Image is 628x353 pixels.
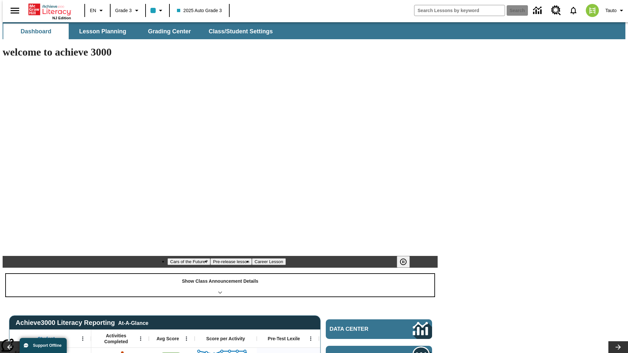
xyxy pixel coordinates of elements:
[95,333,138,345] span: Activities Completed
[3,24,279,39] div: SubNavbar
[182,278,258,285] p: Show Class Announcement Details
[586,4,599,17] img: avatar image
[3,46,438,58] h1: welcome to achieve 3000
[605,7,617,14] span: Tauto
[529,2,547,20] a: Data Center
[565,2,582,19] a: Notifications
[52,16,71,20] span: NJ Edition
[38,336,55,342] span: Student
[210,258,252,265] button: Slide 2 Pre-release lesson
[582,2,603,19] button: Select a new avatar
[177,7,222,14] span: 2025 Auto Grade 3
[252,258,286,265] button: Slide 3 Career Lesson
[6,274,434,296] div: Show Class Announcement Details
[70,24,135,39] button: Lesson Planning
[87,5,108,16] button: Language: EN, Select a language
[20,338,67,353] button: Support Offline
[414,5,505,16] input: search field
[603,5,628,16] button: Profile/Settings
[182,334,191,344] button: Open Menu
[608,341,628,353] button: Lesson carousel, Next
[547,2,565,19] a: Resource Center, Will open in new tab
[118,319,148,326] div: At-A-Glance
[16,319,148,327] span: Achieve3000 Literacy Reporting
[209,28,273,35] span: Class/Student Settings
[79,28,126,35] span: Lesson Planning
[203,24,278,39] button: Class/Student Settings
[28,2,71,20] div: Home
[206,336,245,342] span: Score per Activity
[268,336,300,342] span: Pre-Test Lexile
[115,7,132,14] span: Grade 3
[148,5,167,16] button: Class color is light blue. Change class color
[306,334,316,344] button: Open Menu
[28,3,71,16] a: Home
[136,334,146,344] button: Open Menu
[3,24,69,39] button: Dashboard
[326,319,432,339] a: Data Center
[330,326,391,332] span: Data Center
[21,28,51,35] span: Dashboard
[397,256,416,268] div: Pause
[78,334,88,344] button: Open Menu
[148,28,191,35] span: Grading Center
[5,1,25,20] button: Open side menu
[137,24,202,39] button: Grading Center
[167,258,210,265] button: Slide 1 Cars of the Future?
[90,7,96,14] span: EN
[113,5,143,16] button: Grade: Grade 3, Select a grade
[33,343,61,348] span: Support Offline
[3,22,625,39] div: SubNavbar
[397,256,410,268] button: Pause
[156,336,179,342] span: Avg Score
